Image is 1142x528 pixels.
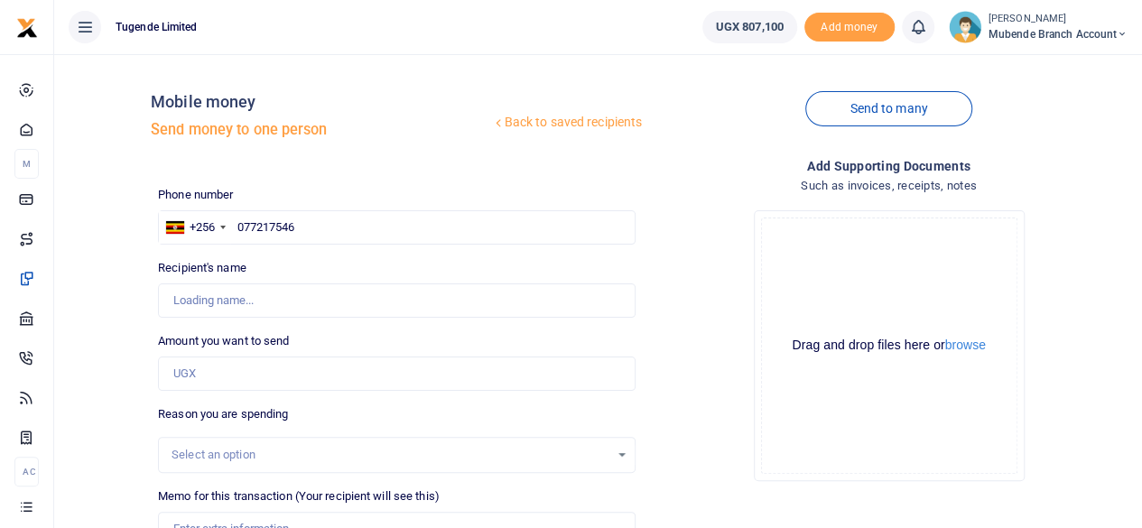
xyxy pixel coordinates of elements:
div: File Uploader [754,210,1025,481]
img: logo-small [16,17,38,39]
label: Reason you are spending [158,405,288,423]
span: UGX 807,100 [716,18,784,36]
label: Amount you want to send [158,332,289,350]
div: Select an option [172,446,609,464]
input: UGX [158,357,636,391]
div: Uganda: +256 [159,211,231,244]
h4: Mobile money [151,92,490,112]
a: logo-small logo-large logo-large [16,20,38,33]
a: UGX 807,100 [702,11,797,43]
div: +256 [190,218,215,236]
span: Add money [804,13,895,42]
a: Back to saved recipients [491,107,644,139]
label: Phone number [158,186,233,204]
input: Enter phone number [158,210,636,245]
li: Toup your wallet [804,13,895,42]
h5: Send money to one person [151,121,490,139]
span: Mubende Branch Account [989,26,1128,42]
span: Tugende Limited [108,19,205,35]
li: Ac [14,457,39,486]
input: Loading name... [158,283,636,318]
label: Memo for this transaction (Your recipient will see this) [158,487,440,505]
h4: Such as invoices, receipts, notes [650,176,1128,196]
a: profile-user [PERSON_NAME] Mubende Branch Account [949,11,1128,43]
a: Add money [804,19,895,32]
li: Wallet ballance [695,11,804,43]
img: profile-user [949,11,981,43]
li: M [14,149,39,179]
h4: Add supporting Documents [650,156,1128,176]
label: Recipient's name [158,259,246,277]
div: Drag and drop files here or [762,337,1017,354]
a: Send to many [805,91,971,126]
button: browse [945,338,986,351]
small: [PERSON_NAME] [989,12,1128,27]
